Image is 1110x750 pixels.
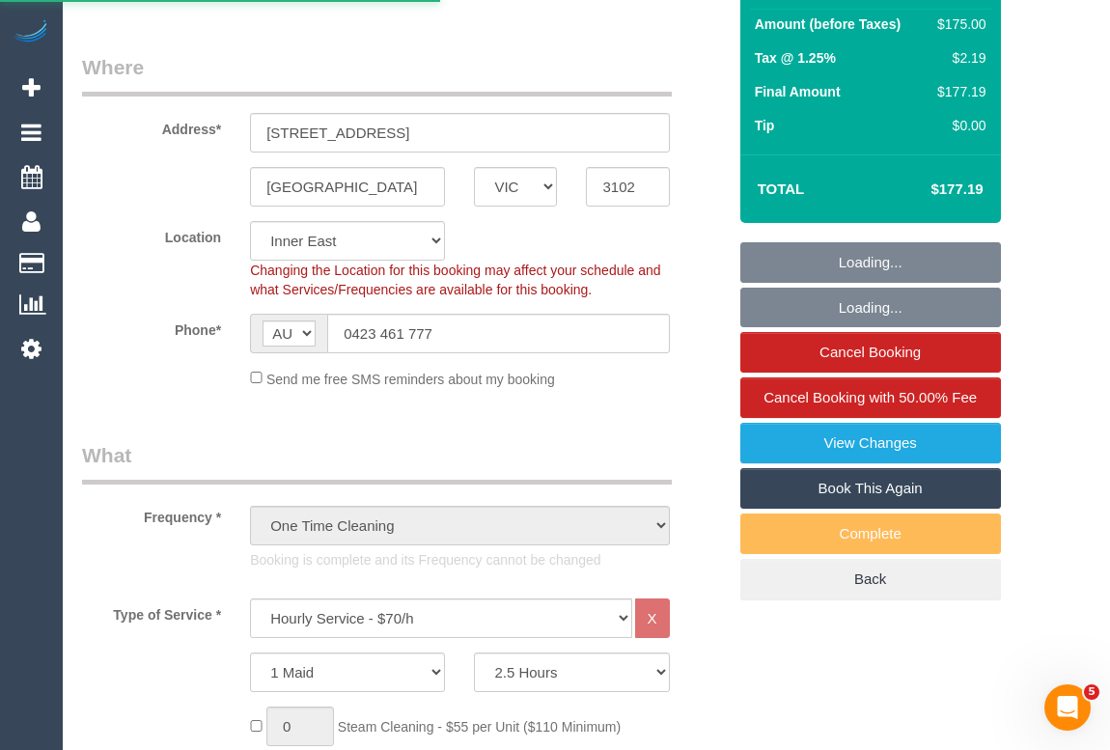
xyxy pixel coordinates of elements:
a: Cancel Booking [740,332,1001,373]
a: Cancel Booking with 50.00% Fee [740,377,1001,418]
label: Final Amount [755,82,841,101]
span: Changing the Location for this booking may affect your schedule and what Services/Frequencies are... [250,263,660,297]
label: Type of Service * [68,598,236,625]
input: Suburb* [250,167,445,207]
iframe: Intercom live chat [1044,684,1091,731]
input: Post Code* [586,167,669,207]
span: Send me free SMS reminders about my booking [266,371,555,386]
a: Book This Again [740,468,1001,509]
span: Cancel Booking with 50.00% Fee [763,389,977,405]
a: Back [740,559,1001,599]
img: Automaid Logo [12,19,50,46]
a: View Changes [740,423,1001,463]
span: 5 [1084,684,1099,700]
strong: Total [758,181,805,197]
label: Amount (before Taxes) [755,14,901,34]
p: Booking is complete and its Frequency cannot be changed [250,550,669,569]
legend: Where [82,53,672,97]
div: $177.19 [930,82,985,101]
label: Phone* [68,314,236,340]
label: Address* [68,113,236,139]
legend: What [82,441,672,485]
span: Steam Cleaning - $55 per Unit ($110 Minimum) [338,719,621,735]
div: $175.00 [930,14,985,34]
div: $0.00 [930,116,985,135]
label: Location [68,221,236,247]
h4: $177.19 [873,181,983,198]
label: Frequency * [68,501,236,527]
input: Phone* [327,314,669,353]
label: Tax @ 1.25% [755,48,836,68]
label: Tip [755,116,775,135]
div: $2.19 [930,48,985,68]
